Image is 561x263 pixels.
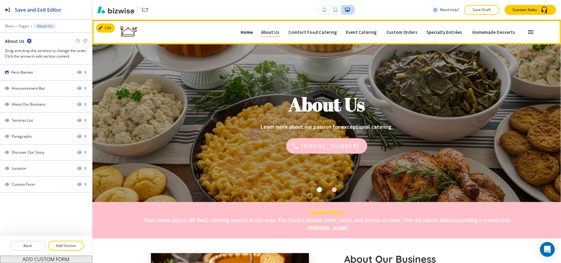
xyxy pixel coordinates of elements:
button: Back [10,241,46,251]
p: About Us [37,24,53,28]
button: Main [5,24,14,28]
h3: Drag and drop the sections to change the order. Click the arrow to edit section content. [5,48,87,59]
div: Open Intercom Messenger [540,242,555,257]
a: [PHONE_NUMBER] [286,138,367,154]
p: Save Draft [472,7,492,13]
div: Navigates to hero photo 1 [312,182,327,197]
div: Hero Banner [11,70,33,75]
button: Add Section [48,241,84,251]
div: Discover Our Story [12,150,44,155]
p: Specialty Entrées [426,30,464,34]
img: Your Logo [140,5,150,15]
button: Edit [96,23,115,33]
p: Custom Orders [386,30,418,34]
h3: Need help? [440,7,459,13]
div: Location [12,166,26,171]
div: Paragraphs [12,134,32,139]
h3: Learn more about our passion for exceptional catering. [261,123,393,131]
h2: About Us [5,38,24,44]
button: Save Draft [464,5,500,15]
img: Drag [5,134,9,139]
button: Toggle hamburger navigation menu [524,25,538,39]
p: Home [241,30,253,34]
button: About Us [34,24,56,29]
img: Drag [5,166,9,171]
p: About Us [261,30,280,34]
h2: Save and Exit Editor [15,6,61,14]
p: Event Catering [346,30,378,34]
div: Announcement Bar [12,86,45,91]
div: Services List [12,118,33,123]
p: Comfort Food Catering [288,30,338,34]
p: Back [10,243,45,249]
img: Catering At Its Best [116,20,208,44]
p: Homemade Desserts [472,30,516,34]
img: Drag [5,86,9,91]
h3: ⭐⭐⭐⭐⭐ Their name says it all! Best catering service in the area. The food is always fresh, tasty,... [143,208,510,232]
h1: About Us [289,93,365,115]
div: About Our Business [12,102,46,107]
img: Drag [5,118,9,123]
p: Contact Sales [513,7,537,13]
button: Contact Sales [505,5,556,15]
p: [PHONE_NUMBER] [301,141,360,151]
img: Drag [5,182,9,187]
img: Drag [5,150,9,155]
div: Custom Form [12,182,35,187]
div: (904) 887-0062 [286,138,367,154]
button: Pages [18,24,29,28]
img: Bizwise Logo [97,6,134,14]
p: Add Section [49,243,83,249]
img: Drag [5,102,9,107]
div: Navigates to hero photo 2 [327,182,342,197]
